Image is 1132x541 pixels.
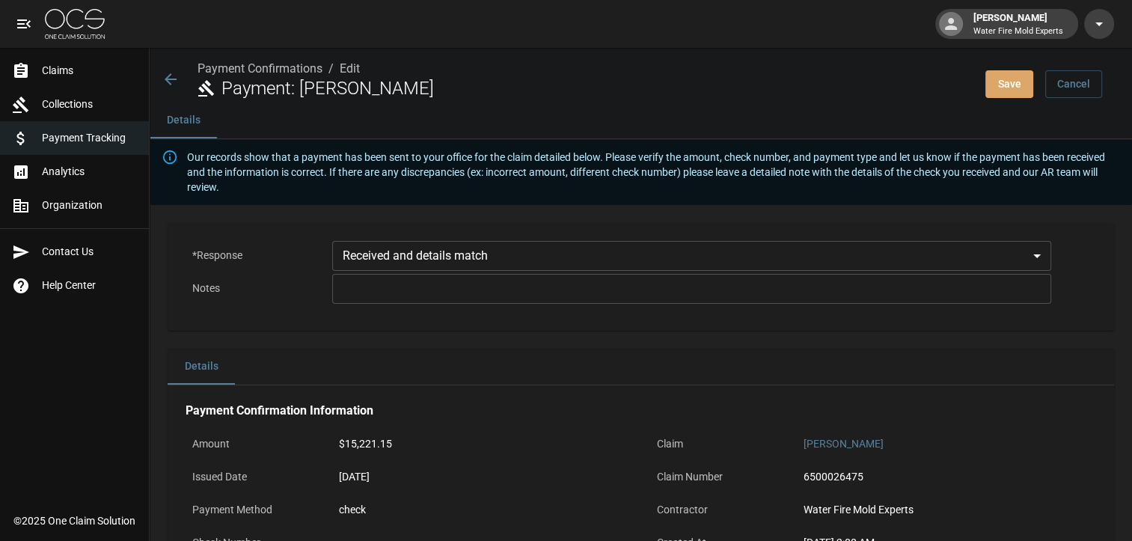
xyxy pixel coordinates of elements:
span: Collections [42,97,137,112]
h2: Payment: [PERSON_NAME] [221,78,973,100]
div: details tabs [168,349,1114,385]
p: Claim Number [650,462,785,492]
p: Claim [650,430,785,459]
button: Save [985,70,1033,98]
p: Payment Method [186,495,320,525]
li: / [328,60,334,78]
div: check [339,502,625,518]
div: [DATE] [339,469,625,485]
button: Details [150,103,217,138]
nav: breadcrumb [198,60,973,78]
p: Issued Date [186,462,320,492]
h4: Payment Confirmation Information [186,403,1096,418]
div: anchor tabs [150,103,1132,138]
span: Help Center [42,278,137,293]
p: Contractor [650,495,785,525]
div: Water Fire Mold Experts [804,502,1090,518]
button: Details [168,349,235,385]
p: Notes [186,274,320,303]
a: Cancel [1045,70,1102,98]
div: [PERSON_NAME] [967,10,1069,37]
img: ocs-logo-white-transparent.png [45,9,105,39]
div: Received and details match [332,241,1051,271]
a: Edit [340,61,360,76]
div: $15,221.15 [339,436,625,452]
div: © 2025 One Claim Solution [13,513,135,528]
a: [PERSON_NAME] [804,438,884,450]
p: * Response [186,241,320,270]
span: Contact Us [42,244,137,260]
div: Our records show that a payment has been sent to your office for the claim detailed below. Please... [187,144,1120,201]
div: 6500026475 [804,469,1090,485]
span: Payment Tracking [42,130,137,146]
span: Analytics [42,164,137,180]
a: Payment Confirmations [198,61,322,76]
span: Organization [42,198,137,213]
p: Amount [186,430,320,459]
p: Water Fire Mold Experts [973,25,1063,38]
span: Claims [42,63,137,79]
button: open drawer [9,9,39,39]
